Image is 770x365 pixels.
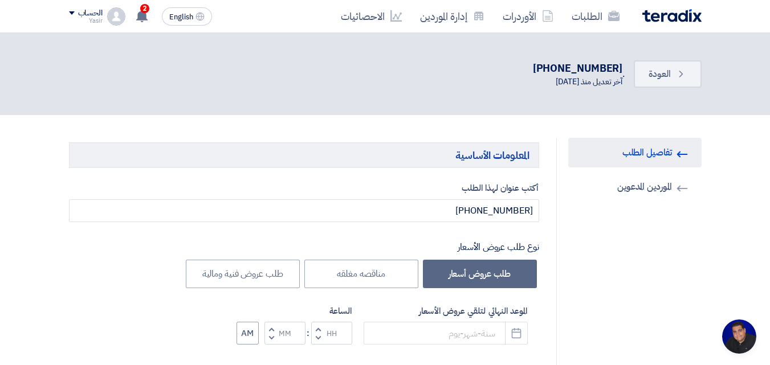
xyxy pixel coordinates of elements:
button: AM [237,322,259,345]
img: Teradix logo [642,9,702,22]
div: الحساب [78,9,103,18]
h5: المعلومات الأساسية [69,142,539,168]
a: الطلبات [563,3,629,30]
label: أكتب عنوان لهذا الطلب [69,182,539,195]
span: English [169,13,193,21]
label: الموعد النهائي لتلقي عروض الأسعار [364,305,528,318]
a: إدارة الموردين [411,3,494,30]
span: 2 [140,4,149,13]
div: Yasir [69,18,103,24]
a: الأوردرات [494,3,563,30]
label: طلب عروض فنية ومالية [186,260,300,288]
img: profile_test.png [107,7,125,26]
span: العودة [649,67,670,81]
a: العودة [634,60,701,88]
button: English [162,7,212,26]
div: [PHONE_NUMBER] [533,60,623,76]
div: نوع طلب عروض الأسعار [69,240,539,254]
div: آخر تعديل منذ [DATE] [533,76,623,88]
input: Hours [311,322,352,345]
a: الاحصائيات [332,3,411,30]
a: الموردين المدعوين [568,172,702,202]
label: طلب عروض أسعار [423,260,537,288]
div: : [305,326,311,340]
input: سنة-شهر-يوم [364,322,528,345]
a: تفاصيل الطلب [568,138,702,167]
a: Open chat [722,319,756,354]
div: . [69,56,702,92]
label: الساعة [237,305,352,318]
input: Minutes [264,322,305,345]
label: مناقصه مغلقه [304,260,418,288]
input: مثال: طابعات ألوان, نظام إطفاء حريق, أجهزة كهربائية... [69,199,539,222]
